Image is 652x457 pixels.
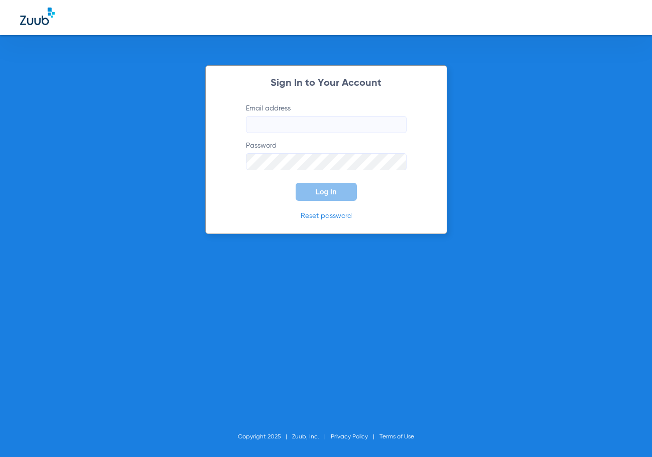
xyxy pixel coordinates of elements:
a: Reset password [301,212,352,219]
a: Terms of Use [379,434,414,440]
a: Privacy Policy [331,434,368,440]
img: Zuub Logo [20,8,55,25]
li: Zuub, Inc. [292,432,331,442]
h2: Sign In to Your Account [231,78,422,88]
button: Log In [296,183,357,201]
li: Copyright 2025 [238,432,292,442]
span: Log In [316,188,337,196]
label: Email address [246,103,407,133]
input: Password [246,153,407,170]
label: Password [246,141,407,170]
input: Email address [246,116,407,133]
